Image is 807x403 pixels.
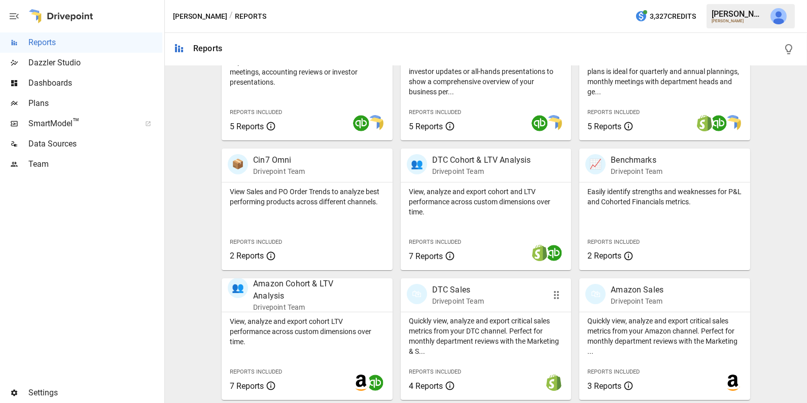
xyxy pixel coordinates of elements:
[409,316,564,356] p: Quickly view, analyze and export critical sales metrics from your DTC channel. Perfect for monthl...
[409,187,564,217] p: View, analyze and export cohort and LTV performance across custom dimensions over time.
[532,245,548,261] img: shopify
[409,109,461,116] span: Reports Included
[228,154,248,174] div: 📦
[711,115,727,131] img: quickbooks
[587,109,640,116] span: Reports Included
[409,122,443,131] span: 5 Reports
[193,44,222,53] div: Reports
[230,381,264,391] span: 7 Reports
[409,251,443,261] span: 7 Reports
[229,10,233,23] div: /
[253,154,305,166] p: Cin7 Omni
[73,116,80,129] span: ™
[546,245,562,261] img: quickbooks
[587,369,640,375] span: Reports Included
[587,122,621,131] span: 5 Reports
[28,36,162,49] span: Reports
[28,118,134,130] span: SmartModel
[546,375,562,391] img: shopify
[631,7,700,26] button: 3,327Credits
[585,284,606,304] div: 🛍
[367,375,383,391] img: quickbooks
[409,369,461,375] span: Reports Included
[585,154,606,174] div: 📈
[432,166,531,176] p: Drivepoint Team
[764,2,793,30] button: Julie Wilton
[28,138,162,150] span: Data Sources
[532,115,548,131] img: quickbooks
[253,302,360,312] p: Drivepoint Team
[253,166,305,176] p: Drivepoint Team
[712,19,764,23] div: [PERSON_NAME]
[230,369,282,375] span: Reports Included
[367,115,383,131] img: smart model
[587,381,621,391] span: 3 Reports
[587,239,640,245] span: Reports Included
[432,296,484,306] p: Drivepoint Team
[407,154,427,174] div: 👥
[611,166,662,176] p: Drivepoint Team
[696,115,713,131] img: shopify
[28,77,162,89] span: Dashboards
[230,251,264,261] span: 2 Reports
[546,115,562,131] img: smart model
[353,115,369,131] img: quickbooks
[587,56,742,97] p: Showing your firm's performance compared to plans is ideal for quarterly and annual plannings, mo...
[409,381,443,391] span: 4 Reports
[432,154,531,166] p: DTC Cohort & LTV Analysis
[228,278,248,298] div: 👥
[409,56,564,97] p: Start here when preparing a board meeting, investor updates or all-hands presentations to show a ...
[770,8,787,24] img: Julie Wilton
[253,278,360,302] p: Amazon Cohort & LTV Analysis
[725,115,741,131] img: smart model
[407,284,427,304] div: 🛍
[173,10,227,23] button: [PERSON_NAME]
[353,375,369,391] img: amazon
[28,387,162,399] span: Settings
[611,154,662,166] p: Benchmarks
[587,316,742,356] p: Quickly view, analyze and export critical sales metrics from your Amazon channel. Perfect for mon...
[230,57,384,87] p: Export the core financial statements for board meetings, accounting reviews or investor presentat...
[409,239,461,245] span: Reports Included
[650,10,696,23] span: 3,327 Credits
[611,296,663,306] p: Drivepoint Team
[230,239,282,245] span: Reports Included
[230,109,282,116] span: Reports Included
[725,375,741,391] img: amazon
[712,9,764,19] div: [PERSON_NAME]
[28,158,162,170] span: Team
[28,57,162,69] span: Dazzler Studio
[28,97,162,109] span: Plans
[230,187,384,207] p: View Sales and PO Order Trends to analyze best performing products across different channels.
[230,122,264,131] span: 5 Reports
[611,284,663,296] p: Amazon Sales
[587,187,742,207] p: Easily identify strengths and weaknesses for P&L and Cohorted Financials metrics.
[230,316,384,347] p: View, analyze and export cohort LTV performance across custom dimensions over time.
[432,284,484,296] p: DTC Sales
[587,251,621,261] span: 2 Reports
